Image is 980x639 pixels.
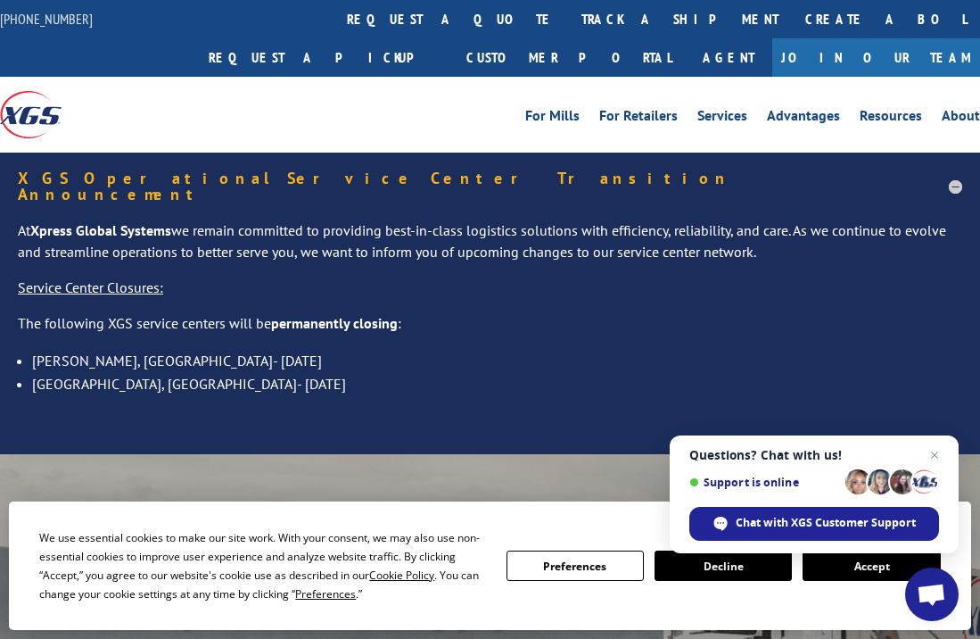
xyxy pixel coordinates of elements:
a: Agent [685,38,772,77]
a: For Retailers [599,109,678,129]
span: Preferences [295,586,356,602]
span: Support is online [689,476,839,489]
button: Accept [803,551,940,581]
a: Open chat [905,568,959,621]
a: About [942,109,980,129]
a: Advantages [767,109,840,129]
a: Join Our Team [772,38,980,77]
p: At we remain committed to providing best-in-class logistics solutions with efficiency, reliabilit... [18,220,962,278]
span: Chat with XGS Customer Support [689,507,939,541]
a: Resources [860,109,922,129]
a: Customer Portal [453,38,685,77]
button: Preferences [506,551,644,581]
button: Decline [655,551,792,581]
li: [GEOGRAPHIC_DATA], [GEOGRAPHIC_DATA]- [DATE] [32,372,962,395]
span: Questions? Chat with us! [689,448,939,462]
p: The following XGS service centers will be : [18,313,962,349]
strong: permanently closing [271,314,398,332]
h5: XGS Operational Service Center Transition Announcement [18,170,962,203]
span: Chat with XGS Customer Support [736,515,916,531]
span: Cookie Policy [369,568,434,583]
strong: Xpress Global Systems [30,221,171,239]
a: Services [697,109,747,129]
a: Request a pickup [195,38,453,77]
div: We use essential cookies to make our site work. With your consent, we may also use non-essential ... [39,528,484,603]
div: Cookie Consent Prompt [9,502,971,630]
li: [PERSON_NAME], [GEOGRAPHIC_DATA]- [DATE] [32,349,962,372]
u: Service Center Closures: [18,278,163,296]
a: For Mills [525,109,580,129]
